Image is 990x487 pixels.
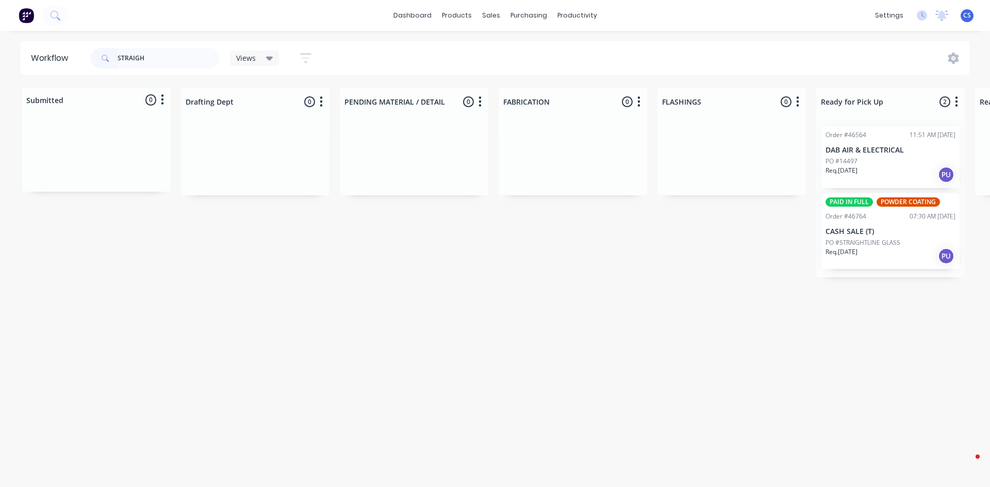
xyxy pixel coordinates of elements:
[826,146,955,155] p: DAB AIR & ELECTRICAL
[826,157,857,166] p: PO #14497
[826,197,873,207] div: PAID IN FULL
[31,52,73,64] div: Workflow
[505,8,552,23] div: purchasing
[388,8,437,23] a: dashboard
[437,8,477,23] div: products
[870,8,909,23] div: settings
[821,126,960,188] div: Order #4656411:51 AM [DATE]DAB AIR & ELECTRICALPO #14497Req.[DATE]PU
[938,248,954,264] div: PU
[826,212,866,221] div: Order #46764
[938,166,954,183] div: PU
[955,452,980,477] iframe: Intercom live chat
[821,193,960,269] div: PAID IN FULLPOWDER COATINGOrder #4676407:30 AM [DATE]CASH SALE (T)PO #STRAIGHTLINE GLASSReq.[DATE]PU
[877,197,940,207] div: POWDER COATING
[963,11,971,20] span: CS
[910,212,955,221] div: 07:30 AM [DATE]
[826,130,866,140] div: Order #46564
[826,247,857,257] p: Req. [DATE]
[910,130,955,140] div: 11:51 AM [DATE]
[477,8,505,23] div: sales
[19,8,34,23] img: Factory
[236,53,256,63] span: Views
[826,166,857,175] p: Req. [DATE]
[552,8,602,23] div: productivity
[826,238,900,247] p: PO #STRAIGHTLINE GLASS
[118,48,220,69] input: Search for orders...
[826,227,955,236] p: CASH SALE (T)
